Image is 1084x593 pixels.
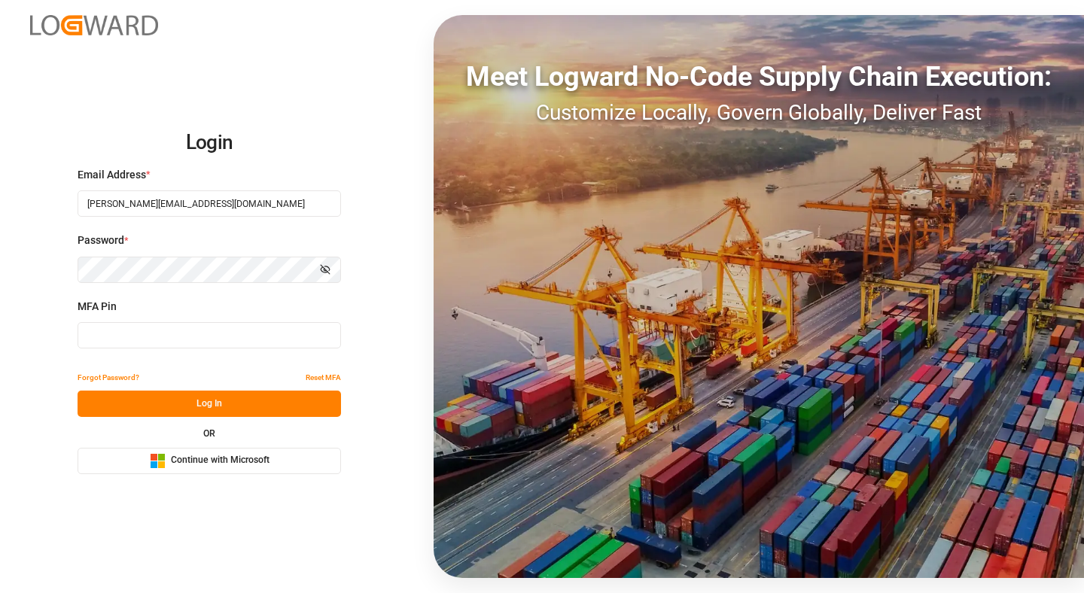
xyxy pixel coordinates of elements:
button: Reset MFA [306,364,341,391]
span: Continue with Microsoft [171,454,269,467]
span: Email Address [78,167,146,183]
input: Enter your email [78,190,341,217]
button: Log In [78,391,341,417]
span: Password [78,233,124,248]
div: Customize Locally, Govern Globally, Deliver Fast [434,97,1084,129]
button: Forgot Password? [78,364,139,391]
div: Meet Logward No-Code Supply Chain Execution: [434,56,1084,97]
small: OR [203,429,215,438]
button: Continue with Microsoft [78,448,341,474]
h2: Login [78,119,341,167]
span: MFA Pin [78,299,117,315]
img: Logward_new_orange.png [30,15,158,35]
